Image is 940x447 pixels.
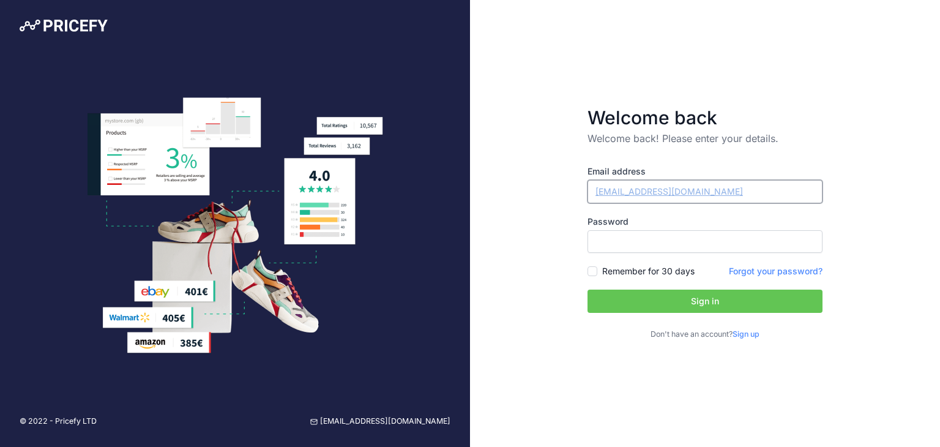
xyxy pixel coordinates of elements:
[729,266,822,276] a: Forgot your password?
[587,216,822,228] label: Password
[587,329,822,340] p: Don't have an account?
[20,416,97,427] p: © 2022 - Pricefy LTD
[587,180,822,203] input: Enter your email
[20,20,108,32] img: Pricefy
[587,107,822,129] h3: Welcome back
[587,290,822,313] button: Sign in
[733,329,759,339] a: Sign up
[587,131,822,146] p: Welcome back! Please enter your details.
[602,265,695,277] label: Remember for 30 days
[310,416,450,427] a: [EMAIL_ADDRESS][DOMAIN_NAME]
[587,165,822,178] label: Email address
